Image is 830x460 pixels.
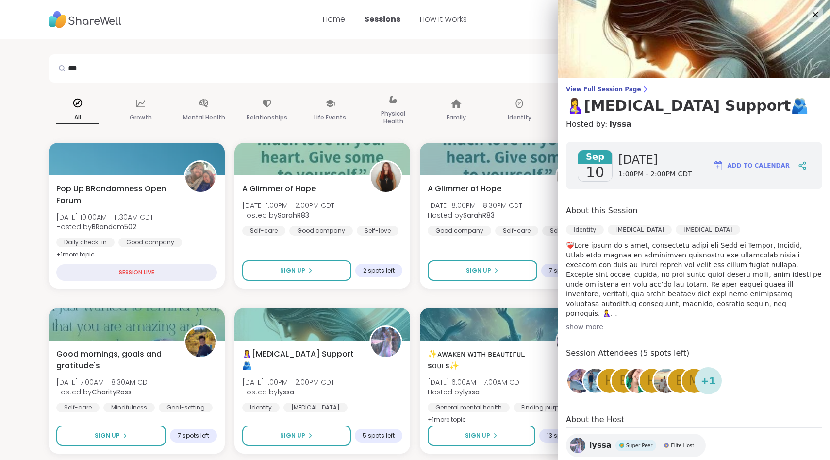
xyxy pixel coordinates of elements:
[566,347,822,361] h4: Session Attendees (5 spots left)
[420,14,467,25] a: How It Works
[586,164,604,181] span: 10
[371,327,401,357] img: lyssa
[557,162,587,192] img: SarahR83
[610,367,637,394] a: b
[56,377,151,387] span: [DATE] 7:00AM - 8:30AM CDT
[159,403,213,412] div: Goal-setting
[242,210,334,220] span: Hosted by
[372,108,415,127] p: Physical Health
[596,367,623,394] a: h
[609,119,631,130] a: lyssa
[547,432,581,440] span: 13 spots left
[242,260,352,281] button: Sign Up
[428,210,522,220] span: Hosted by
[242,377,334,387] span: [DATE] 1:00PM - 2:00PM CDT
[549,267,581,274] span: 7 spots left
[428,260,537,281] button: Sign Up
[242,387,334,397] span: Hosted by
[619,372,628,391] span: b
[56,348,173,372] span: Good mornings, goals and gratitude's
[428,348,545,372] span: ✨ᴀᴡᴀᴋᴇɴ ᴡɪᴛʜ ʙᴇᴀᴜᴛɪғᴜʟ sᴏᴜʟs✨
[56,111,99,124] p: All
[56,426,166,446] button: Sign Up
[428,387,523,397] span: Hosted by
[363,432,395,440] span: 5 spots left
[582,367,609,394] a: NoelJohnson
[578,150,612,164] span: Sep
[283,403,348,412] div: [MEDICAL_DATA]
[557,327,587,357] img: lyssa
[701,374,716,388] span: + 1
[654,369,678,393] img: jvarona711
[183,112,225,123] p: Mental Health
[567,369,592,393] img: Victoriagietzen
[56,264,217,281] div: SESSION LIVE
[56,403,100,412] div: Self-care
[626,369,650,393] img: shellygreen13
[566,322,822,332] div: show more
[652,367,680,394] a: jvarona711
[566,85,822,115] a: View Full Session Page🤱[MEDICAL_DATA] Support🫂
[428,201,522,210] span: [DATE] 8:00PM - 8:30PM CDT
[242,426,351,446] button: Sign Up
[49,6,121,33] img: ShareWell Nav Logo
[185,327,216,357] img: CharityRoss
[95,431,120,440] span: Sign Up
[428,183,501,195] span: A Glimmer of Hope
[118,238,182,247] div: Good company
[495,226,538,236] div: Self-care
[242,183,316,195] span: A Glimmer of Hope
[56,238,115,247] div: Daily check-in
[323,14,345,25] a: Home
[638,367,665,394] a: h
[605,372,614,391] span: h
[130,112,152,123] p: Growth
[428,403,510,412] div: General mental health
[708,154,794,177] button: Add to Calendar
[514,403,577,412] div: Finding purpose
[428,377,523,387] span: [DATE] 6:00AM - 7:00AM CDT
[92,387,132,397] b: CharityRoss
[624,367,651,394] a: shellygreen13
[56,183,173,206] span: Pop Up BRandomness Open Forum
[566,205,638,217] h4: About this Session
[103,403,155,412] div: Mindfulness
[447,112,466,123] p: Family
[626,442,653,449] span: Super Peer
[463,387,480,397] b: lyssa
[428,226,491,236] div: Good company
[278,387,294,397] b: lyssa
[363,267,395,274] span: 2 spots left
[242,201,334,210] span: [DATE] 1:00PM - 2:00PM CDT
[357,226,398,236] div: Self-love
[463,210,495,220] b: SarahR83
[676,372,684,391] span: B
[589,440,612,451] span: lyssa
[92,222,136,232] b: BRandom502
[566,240,822,318] p: ❤️‍🩹Lore ipsum do s amet, consectetu adipi eli Sedd ei Tempor, Incidid, Utlab etdo magnaa en admi...
[566,225,604,235] div: Identity
[542,226,584,236] div: Self-love
[365,14,400,25] a: Sessions
[664,443,669,448] img: Elite Host
[314,112,346,123] p: Life Events
[566,434,706,457] a: lyssalyssaSuper PeerSuper PeerElite HostElite Host
[465,431,490,440] span: Sign Up
[428,426,535,446] button: Sign Up
[466,266,491,275] span: Sign Up
[289,226,353,236] div: Good company
[676,225,740,235] div: [MEDICAL_DATA]
[278,210,309,220] b: SarahR83
[689,372,699,391] span: m
[647,372,657,391] span: h
[728,161,790,170] span: Add to Calendar
[566,367,593,394] a: Victoriagietzen
[247,112,287,123] p: Relationships
[712,160,724,171] img: ShareWell Logomark
[178,432,209,440] span: 7 spots left
[242,226,285,236] div: Self-care
[566,97,822,115] h3: 🤱[MEDICAL_DATA] Support🫂
[280,266,305,275] span: Sign Up
[242,348,359,372] span: 🤱[MEDICAL_DATA] Support🫂
[666,367,694,394] a: B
